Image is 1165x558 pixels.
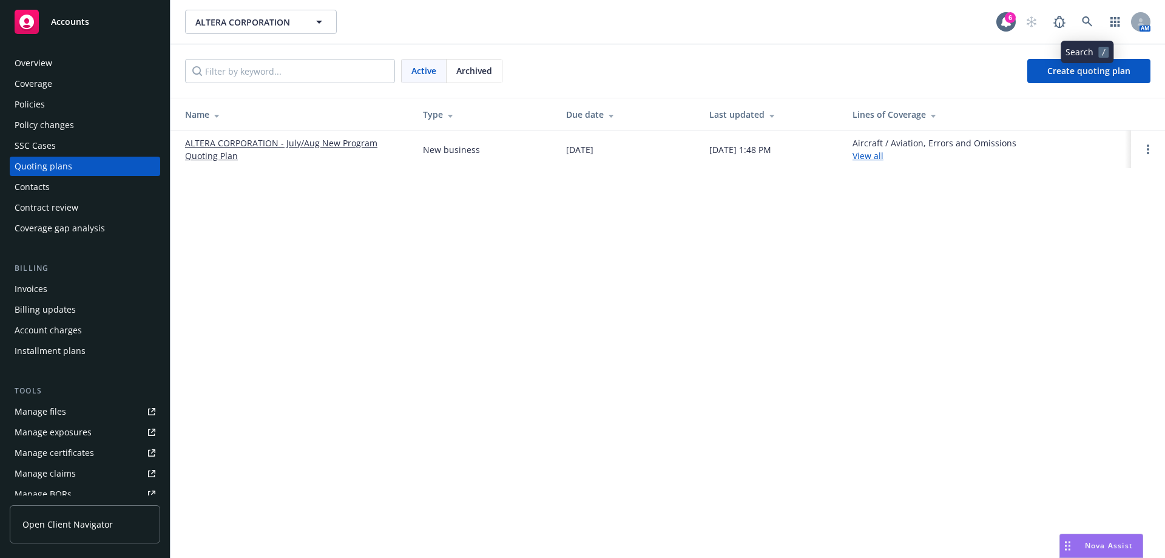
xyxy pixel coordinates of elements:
div: Contacts [15,177,50,197]
div: Contract review [15,198,78,217]
div: Invoices [15,279,47,299]
div: Account charges [15,321,82,340]
a: SSC Cases [10,136,160,155]
a: Quoting plans [10,157,160,176]
div: SSC Cases [15,136,56,155]
button: ALTERA CORPORATION [185,10,337,34]
div: Aircraft / Aviation, Errors and Omissions [853,137,1016,162]
a: Start snowing [1019,10,1044,34]
a: Manage claims [10,464,160,483]
a: Coverage gap analysis [10,219,160,238]
a: ALTERA CORPORATION - July/Aug New Program Quoting Plan [185,137,404,162]
a: Policy changes [10,115,160,135]
div: Type [423,108,547,121]
a: Overview [10,53,160,73]
a: Invoices [10,279,160,299]
div: [DATE] 1:48 PM [709,143,771,156]
a: Account charges [10,321,160,340]
div: 6 [1005,12,1016,23]
a: Accounts [10,5,160,39]
div: Billing updates [15,300,76,319]
div: Due date [566,108,690,121]
div: Quoting plans [15,157,72,176]
div: New business [423,143,480,156]
div: [DATE] [566,143,593,156]
a: Search [1075,10,1099,34]
div: Manage exposures [15,423,92,442]
div: Drag to move [1060,534,1075,557]
button: Nova Assist [1059,534,1143,558]
div: Billing [10,262,160,274]
a: Open options [1141,142,1155,157]
a: Manage certificates [10,443,160,463]
div: Tools [10,385,160,397]
div: Manage claims [15,464,76,483]
a: Contract review [10,198,160,217]
a: Contacts [10,177,160,197]
div: Manage files [15,402,66,421]
a: Manage exposures [10,423,160,442]
span: Open Client Navigator [22,518,113,531]
span: Active [411,64,436,77]
div: Last updated [709,108,833,121]
div: Manage BORs [15,485,72,504]
a: Coverage [10,74,160,94]
a: Report a Bug [1047,10,1072,34]
a: Manage BORs [10,485,160,504]
div: Name [185,108,404,121]
div: Coverage gap analysis [15,219,105,238]
a: Switch app [1103,10,1127,34]
a: Installment plans [10,341,160,361]
span: Archived [456,64,492,77]
div: Policy changes [15,115,74,135]
div: Coverage [15,74,52,94]
div: Manage certificates [15,443,94,463]
span: ALTERA CORPORATION [195,16,300,29]
div: Installment plans [15,341,86,361]
a: View all [853,150,883,162]
a: Policies [10,95,160,114]
a: Manage files [10,402,160,421]
span: Nova Assist [1085,540,1133,551]
a: Create quoting plan [1027,59,1150,83]
div: Lines of Coverage [853,108,1121,121]
div: Overview [15,53,52,73]
span: Accounts [51,17,89,27]
span: Create quoting plan [1047,65,1130,77]
input: Filter by keyword... [185,59,395,83]
a: Billing updates [10,300,160,319]
div: Policies [15,95,45,114]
